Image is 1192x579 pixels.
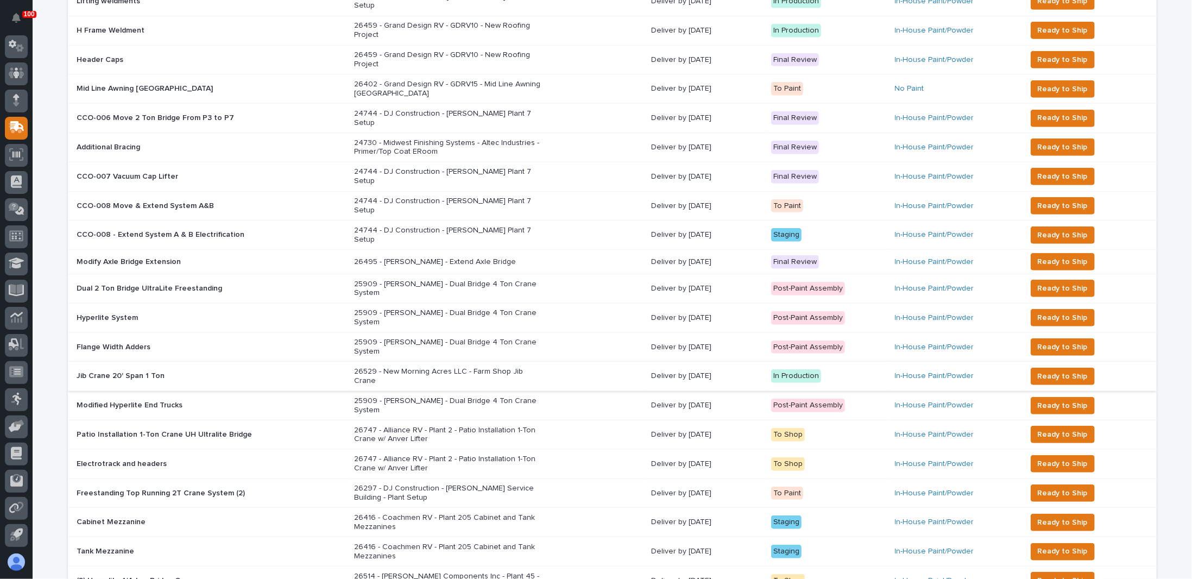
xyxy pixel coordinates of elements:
[354,338,544,356] p: 25909 - [PERSON_NAME] - Dual Bridge 4 Ton Crane System
[771,515,802,529] div: Staging
[771,341,845,354] div: Post-Paint Assembly
[895,372,974,381] a: In-House Paint/Powder
[651,518,762,527] p: Deliver by [DATE]
[5,7,28,29] button: Notifications
[1038,311,1088,324] span: Ready to Ship
[77,255,183,267] p: Modify Axle Bridge Extension
[1031,139,1095,156] button: Ready to Ship
[1038,141,1088,154] span: Ready to Ship
[895,172,974,181] a: In-House Paint/Powder
[68,274,1157,304] tr: Dual 2 Ton Bridge UltraLite FreestandingDual 2 Ton Bridge UltraLite Freestanding 25909 - [PERSON_...
[1038,83,1088,96] span: Ready to Ship
[651,547,762,556] p: Deliver by [DATE]
[1031,22,1095,39] button: Ready to Ship
[354,21,544,40] p: 26459 - Grand Design RV - GDRV10 - New Roofing Project
[1038,229,1088,242] span: Ready to Ship
[77,141,142,152] p: Additional Bracing
[771,111,819,125] div: Final Review
[771,53,819,67] div: Final Review
[68,250,1157,274] tr: Modify Axle Bridge ExtensionModify Axle Bridge Extension 26495 - [PERSON_NAME] - Extend Axle Brid...
[895,547,974,556] a: In-House Paint/Powder
[354,167,544,186] p: 24744 - DJ Construction - [PERSON_NAME] Plant 7 Setup
[354,51,544,69] p: 26459 - Grand Design RV - GDRV10 - New Roofing Project
[895,489,974,498] a: In-House Paint/Powder
[68,74,1157,104] tr: Mid Line Awning [GEOGRAPHIC_DATA]Mid Line Awning [GEOGRAPHIC_DATA] 26402 - Grand Design RV - GDRV...
[1038,255,1088,268] span: Ready to Ship
[895,430,974,439] a: In-House Paint/Powder
[1038,545,1088,558] span: Ready to Ship
[895,114,974,123] a: In-House Paint/Powder
[68,16,1157,45] tr: H Frame WeldmentH Frame Weldment 26459 - Grand Design RV - GDRV10 - New Roofing ProjectDeliver by...
[895,143,974,152] a: In-House Paint/Powder
[1031,110,1095,127] button: Ready to Ship
[77,515,148,527] p: Cabinet Mezzanine
[1038,199,1088,212] span: Ready to Ship
[651,26,762,35] p: Deliver by [DATE]
[1031,280,1095,297] button: Ready to Ship
[1038,370,1088,383] span: Ready to Ship
[77,311,140,323] p: Hyperlite System
[771,428,805,442] div: To Shop
[1031,253,1095,270] button: Ready to Ship
[651,372,762,381] p: Deliver by [DATE]
[68,449,1157,479] tr: Electrotrack and headersElectrotrack and headers 26747 - Alliance RV - Plant 2 - Patio Installati...
[77,487,247,498] p: Freestanding Top Running 2T Crane System (2)
[354,426,544,444] p: 26747 - Alliance RV - Plant 2 - Patio Installation 1-Ton Crane w/ Anver Lifter
[354,513,544,532] p: 26416 - Coachmen RV - Plant 205 Cabinet and Tank Mezzanines
[1031,543,1095,561] button: Ready to Ship
[77,228,247,240] p: CCO-008 - Extend System A & B Electrification
[77,53,125,65] p: Header Caps
[771,282,845,295] div: Post-Paint Assembly
[651,313,762,323] p: Deliver by [DATE]
[895,202,974,211] a: In-House Paint/Powder
[651,172,762,181] p: Deliver by [DATE]
[771,399,845,412] div: Post-Paint Assembly
[77,282,224,293] p: Dual 2 Ton Bridge UltraLite Freestanding
[895,55,974,65] a: In-House Paint/Powder
[354,226,544,244] p: 24744 - DJ Construction - [PERSON_NAME] Plant 7 Setup
[68,391,1157,420] tr: Modified Hyperlite End TrucksModified Hyperlite End Trucks 25909 - [PERSON_NAME] - Dual Bridge 4 ...
[651,343,762,352] p: Deliver by [DATE]
[1031,309,1095,326] button: Ready to Ship
[651,114,762,123] p: Deliver by [DATE]
[354,257,544,267] p: 26495 - [PERSON_NAME] - Extend Axle Bridge
[895,257,974,267] a: In-House Paint/Powder
[1038,24,1088,37] span: Ready to Ship
[354,397,544,415] p: 25909 - [PERSON_NAME] - Dual Bridge 4 Ton Crane System
[1031,168,1095,185] button: Ready to Ship
[771,82,803,96] div: To Paint
[651,143,762,152] p: Deliver by [DATE]
[68,104,1157,133] tr: CCO-006 Move 2 Ton Bridge From P3 to P7CCO-006 Move 2 Ton Bridge From P3 to P7 24744 - DJ Constru...
[895,84,924,93] a: No Paint
[1031,80,1095,98] button: Ready to Ship
[771,369,821,383] div: In Production
[68,537,1157,567] tr: Tank MezzanineTank Mezzanine 26416 - Coachmen RV - Plant 205 Cabinet and Tank MezzaninesDeliver b...
[771,199,803,213] div: To Paint
[1031,426,1095,443] button: Ready to Ship
[1038,170,1088,183] span: Ready to Ship
[771,545,802,558] div: Staging
[895,313,974,323] a: In-House Paint/Powder
[354,455,544,473] p: 26747 - Alliance RV - Plant 2 - Patio Installation 1-Ton Crane w/ Anver Lifter
[354,280,544,298] p: 25909 - [PERSON_NAME] - Dual Bridge 4 Ton Crane System
[651,202,762,211] p: Deliver by [DATE]
[68,45,1157,74] tr: Header CapsHeader Caps 26459 - Grand Design RV - GDRV10 - New Roofing ProjectDeliver by [DATE]Fin...
[1031,514,1095,531] button: Ready to Ship
[771,141,819,154] div: Final Review
[651,489,762,498] p: Deliver by [DATE]
[771,170,819,184] div: Final Review
[77,369,167,381] p: Jib Crane 20' Span 1 Ton
[1038,516,1088,529] span: Ready to Ship
[68,332,1157,362] tr: Flange Width AddersFlange Width Adders 25909 - [PERSON_NAME] - Dual Bridge 4 Ton Crane SystemDeli...
[651,460,762,469] p: Deliver by [DATE]
[1038,53,1088,66] span: Ready to Ship
[895,343,974,352] a: In-House Paint/Powder
[77,428,254,439] p: Patio Installation 1-Ton Crane UH Ultralite Bridge
[651,257,762,267] p: Deliver by [DATE]
[354,109,544,128] p: 24744 - DJ Construction - [PERSON_NAME] Plant 7 Setup
[354,197,544,215] p: 24744 - DJ Construction - [PERSON_NAME] Plant 7 Setup
[68,479,1157,508] tr: Freestanding Top Running 2T Crane System (2)Freestanding Top Running 2T Crane System (2) 26297 - ...
[771,487,803,500] div: To Paint
[14,13,28,30] div: Notifications100
[1038,399,1088,412] span: Ready to Ship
